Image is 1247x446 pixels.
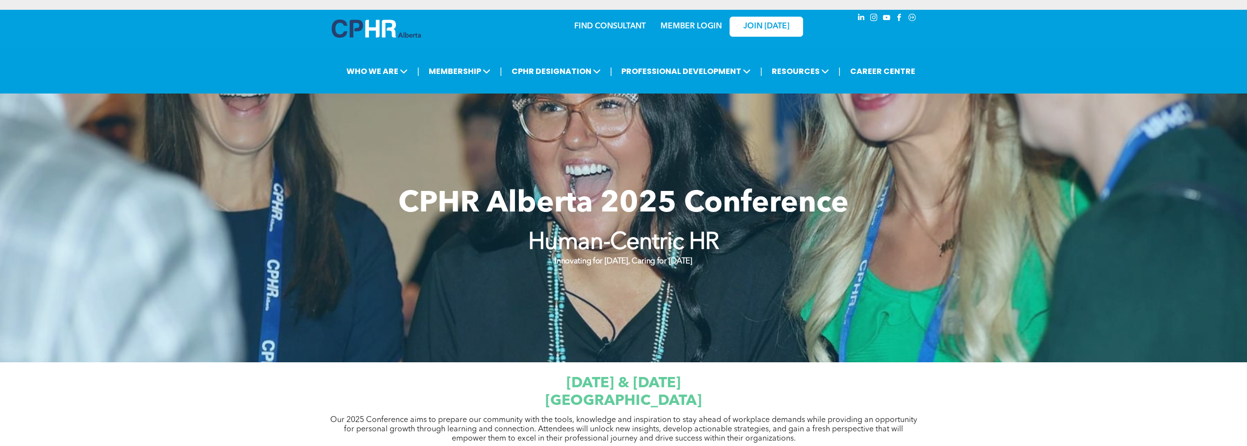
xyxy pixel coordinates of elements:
[907,12,918,25] a: Social network
[545,394,702,408] span: [GEOGRAPHIC_DATA]
[869,12,880,25] a: instagram
[555,258,692,265] strong: Innovating for [DATE], Caring for [DATE]
[618,62,754,80] span: PROFESSIONAL DEVELOPMENT
[398,189,849,219] span: CPHR Alberta 2025 Conference
[730,17,803,37] a: JOIN [DATE]
[769,62,832,80] span: RESOURCES
[528,231,719,255] strong: Human-Centric HR
[574,23,646,30] a: FIND CONSULTANT
[509,62,604,80] span: CPHR DESIGNATION
[332,20,421,38] img: A blue and white logo for cp alberta
[894,12,905,25] a: facebook
[566,376,681,391] span: [DATE] & [DATE]
[660,23,722,30] a: MEMBER LOGIN
[610,61,612,81] li: |
[743,22,789,31] span: JOIN [DATE]
[343,62,411,80] span: WHO WE ARE
[417,61,419,81] li: |
[847,62,918,80] a: CAREER CENTRE
[760,61,762,81] li: |
[426,62,493,80] span: MEMBERSHIP
[881,12,892,25] a: youtube
[838,61,841,81] li: |
[856,12,867,25] a: linkedin
[500,61,502,81] li: |
[330,416,917,443] span: Our 2025 Conference aims to prepare our community with the tools, knowledge and inspiration to st...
